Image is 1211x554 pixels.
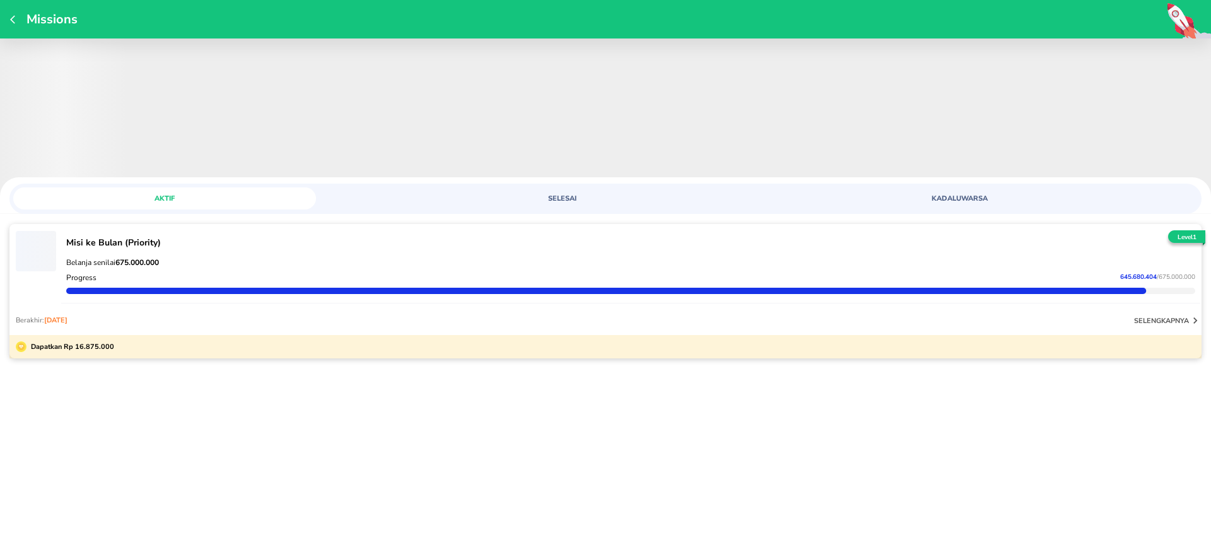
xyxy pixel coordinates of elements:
div: loyalty mission tabs [9,184,1202,209]
p: Dapatkan Rp 16.875.000 [26,341,114,352]
strong: 675.000.000 [115,257,159,268]
p: Misi ke Bulan (Priority) [66,237,1195,249]
p: Progress [66,273,97,283]
a: KADALUWARSA [808,187,1198,209]
span: 645.680.404 [1120,273,1157,281]
span: KADALUWARSA [816,194,1103,203]
p: Berakhir: [16,315,67,325]
button: ‌ [16,230,56,271]
p: selengkapnya [1134,316,1189,326]
a: SELESAI [411,187,800,209]
span: SELESAI [418,194,706,203]
p: Missions [20,11,78,28]
span: AKTIF [21,194,308,203]
span: / 675.000.000 [1157,273,1195,281]
span: [DATE] [44,315,67,325]
p: Level 1 [1166,233,1208,242]
span: ‌ [16,231,56,271]
button: selengkapnya [1134,314,1202,327]
a: AKTIF [13,187,403,209]
span: Belanja senilai [66,257,159,268]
